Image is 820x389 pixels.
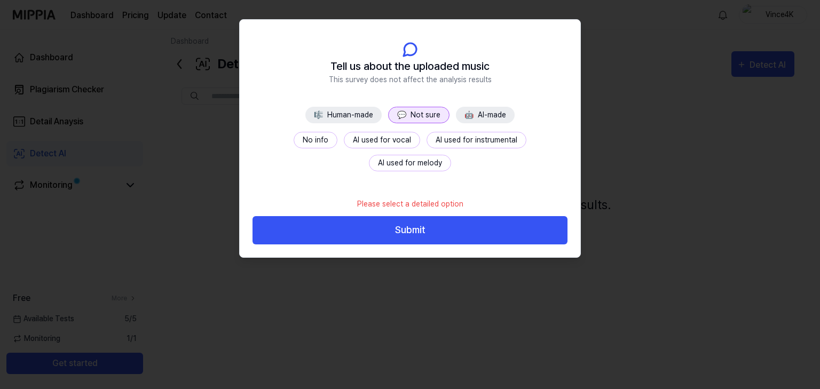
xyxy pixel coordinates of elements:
button: 🎼Human-made [305,107,382,123]
button: 💬Not sure [388,107,450,123]
button: AI used for melody [369,155,451,171]
span: This survey does not affect the analysis results [329,74,492,85]
div: Please select a detailed option [351,192,470,216]
span: Tell us about the uploaded music [330,58,490,74]
span: 🎼 [314,110,323,119]
button: AI used for vocal [344,132,420,148]
button: Submit [253,216,567,244]
span: 🤖 [464,110,474,119]
button: 🤖AI-made [456,107,515,123]
span: 💬 [397,110,406,119]
button: No info [294,132,337,148]
button: AI used for instrumental [427,132,526,148]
